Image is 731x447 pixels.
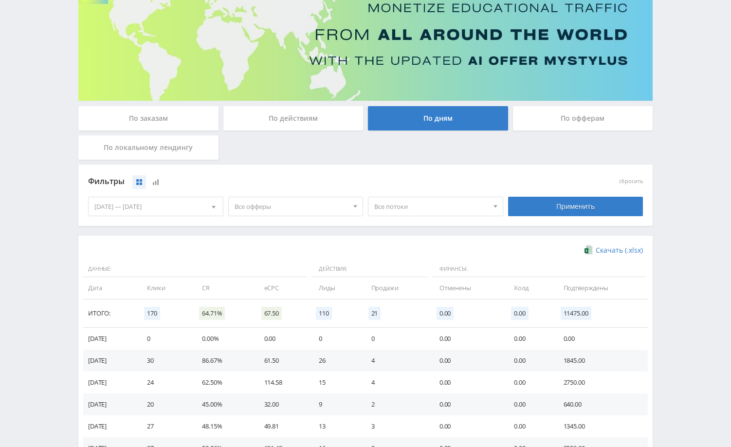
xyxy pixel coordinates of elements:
[619,178,643,185] button: сбросить
[554,328,648,350] td: 0.00
[255,350,310,372] td: 61.50
[430,350,504,372] td: 0.00
[316,307,332,320] span: 110
[255,277,310,299] td: eCPC
[430,415,504,437] td: 0.00
[192,393,254,415] td: 45.00%
[255,328,310,350] td: 0.00
[235,197,348,216] span: Все офферы
[437,307,454,320] span: 0.00
[554,372,648,393] td: 2750.00
[554,415,648,437] td: 1345.00
[432,261,645,278] span: Финансы:
[192,350,254,372] td: 86.67%
[511,307,528,320] span: 0.00
[199,307,225,320] span: 64.71%
[83,393,137,415] td: [DATE]
[585,245,593,255] img: xlsx
[309,393,361,415] td: 9
[430,277,504,299] td: Отменены
[430,372,504,393] td: 0.00
[430,328,504,350] td: 0.00
[504,277,553,299] td: Холд
[554,277,648,299] td: Подтверждены
[504,393,553,415] td: 0.00
[504,372,553,393] td: 0.00
[504,328,553,350] td: 0.00
[83,328,137,350] td: [DATE]
[504,350,553,372] td: 0.00
[362,393,430,415] td: 2
[561,307,591,320] span: 11475.00
[309,350,361,372] td: 26
[261,307,282,320] span: 67.50
[374,197,488,216] span: Все потоки
[255,393,310,415] td: 32.00
[309,277,361,299] td: Лиды
[368,307,381,320] span: 21
[508,197,643,216] div: Применить
[192,277,254,299] td: CR
[83,350,137,372] td: [DATE]
[83,261,307,278] span: Данные:
[192,415,254,437] td: 48.15%
[554,350,648,372] td: 1845.00
[585,245,643,255] a: Скачать (.xlsx)
[137,393,192,415] td: 20
[309,328,361,350] td: 0
[513,106,653,130] div: По офферам
[368,106,508,130] div: По дням
[144,307,160,320] span: 170
[309,415,361,437] td: 13
[83,415,137,437] td: [DATE]
[78,135,219,160] div: По локальному лендингу
[88,174,503,189] div: Фильтры
[137,415,192,437] td: 27
[192,372,254,393] td: 62.50%
[255,372,310,393] td: 114.58
[362,277,430,299] td: Продажи
[362,328,430,350] td: 0
[362,415,430,437] td: 3
[83,277,137,299] td: Дата
[83,299,137,328] td: Итого:
[137,372,192,393] td: 24
[89,197,223,216] div: [DATE] — [DATE]
[137,277,192,299] td: Клики
[596,246,643,254] span: Скачать (.xlsx)
[311,261,427,278] span: Действия:
[430,393,504,415] td: 0.00
[255,415,310,437] td: 49.81
[504,415,553,437] td: 0.00
[362,372,430,393] td: 4
[192,328,254,350] td: 0.00%
[309,372,361,393] td: 15
[137,328,192,350] td: 0
[137,350,192,372] td: 30
[223,106,364,130] div: По действиям
[78,106,219,130] div: По заказам
[362,350,430,372] td: 4
[554,393,648,415] td: 640.00
[83,372,137,393] td: [DATE]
